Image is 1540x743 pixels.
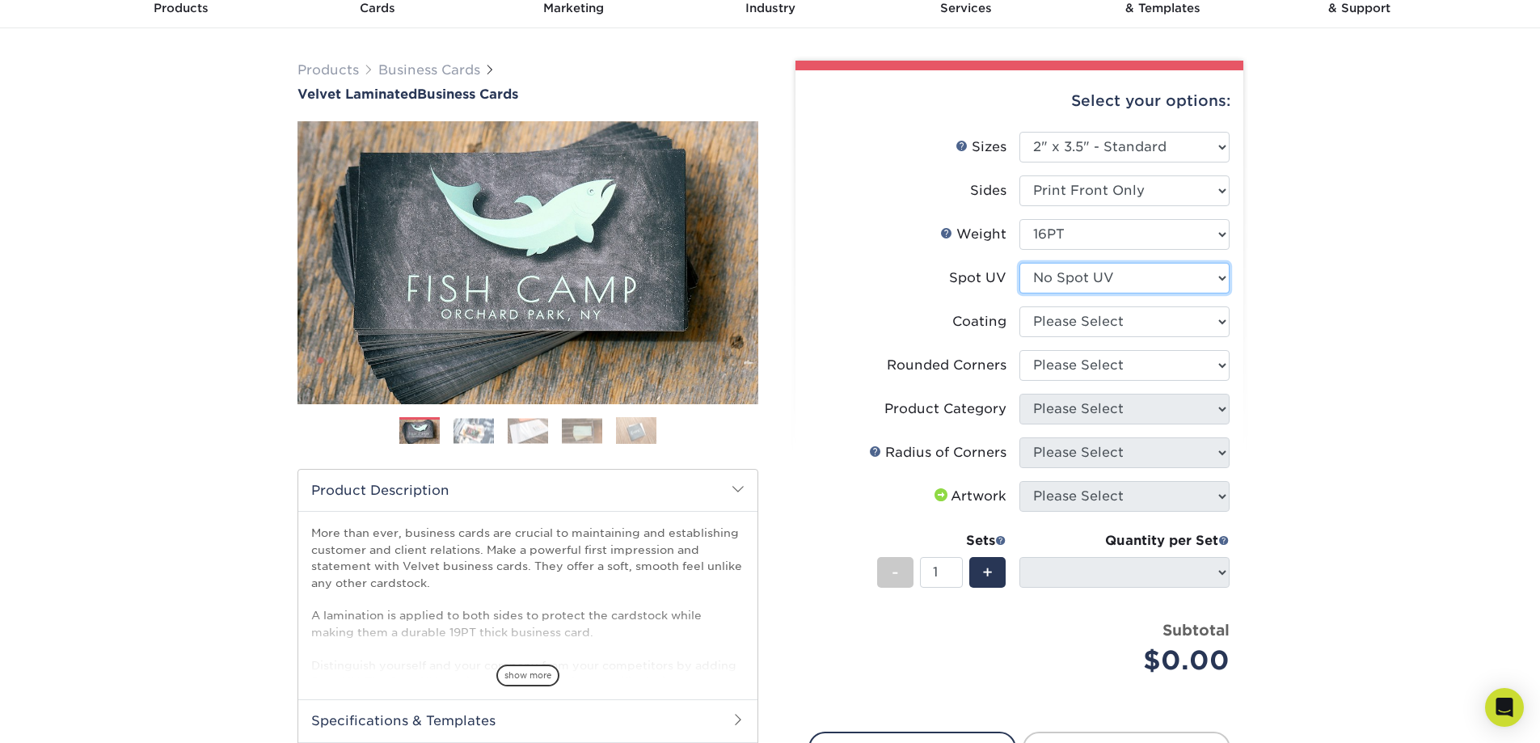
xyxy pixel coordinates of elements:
[297,87,758,102] h1: Business Cards
[949,268,1006,288] div: Spot UV
[1485,688,1524,727] div: Open Intercom Messenger
[1032,641,1230,680] div: $0.00
[508,418,548,443] img: Business Cards 03
[982,560,993,585] span: +
[1162,621,1230,639] strong: Subtotal
[297,62,359,78] a: Products
[4,694,137,737] iframe: Google Customer Reviews
[297,87,758,102] a: Velvet LaminatedBusiness Cards
[297,32,758,493] img: Velvet Laminated 01
[562,418,602,443] img: Business Cards 04
[399,412,440,452] img: Business Cards 01
[931,487,1006,506] div: Artwork
[454,418,494,443] img: Business Cards 02
[1019,531,1230,551] div: Quantity per Set
[970,181,1006,201] div: Sides
[616,416,656,445] img: Business Cards 05
[808,70,1230,132] div: Select your options:
[956,137,1006,157] div: Sizes
[297,87,417,102] span: Velvet Laminated
[884,399,1006,419] div: Product Category
[952,312,1006,331] div: Coating
[940,225,1006,244] div: Weight
[887,356,1006,375] div: Rounded Corners
[869,443,1006,462] div: Radius of Corners
[298,470,757,511] h2: Product Description
[298,699,757,741] h2: Specifications & Templates
[496,665,559,686] span: show more
[877,531,1006,551] div: Sets
[378,62,480,78] a: Business Cards
[892,560,899,585] span: -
